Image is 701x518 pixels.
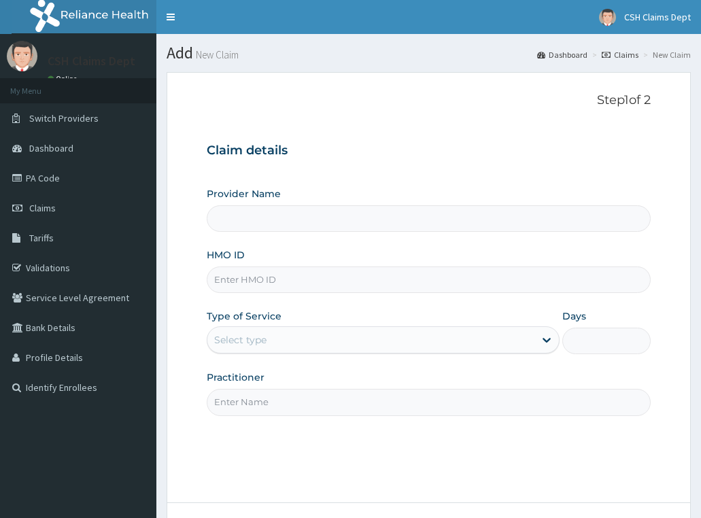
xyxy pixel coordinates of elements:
[207,266,651,293] input: Enter HMO ID
[193,50,239,60] small: New Claim
[624,11,691,23] span: CSH Claims Dept
[599,9,616,26] img: User Image
[207,93,651,108] p: Step 1 of 2
[48,74,80,84] a: Online
[207,143,651,158] h3: Claim details
[207,309,281,323] label: Type of Service
[207,389,651,415] input: Enter Name
[48,55,135,67] p: CSH Claims Dept
[29,232,54,244] span: Tariffs
[537,49,587,61] a: Dashboard
[29,142,73,154] span: Dashboard
[602,49,638,61] a: Claims
[167,44,691,62] h1: Add
[562,309,586,323] label: Days
[207,370,264,384] label: Practitioner
[214,333,267,347] div: Select type
[207,248,245,262] label: HMO ID
[640,49,691,61] li: New Claim
[207,187,281,201] label: Provider Name
[29,202,56,214] span: Claims
[7,41,37,71] img: User Image
[29,112,99,124] span: Switch Providers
